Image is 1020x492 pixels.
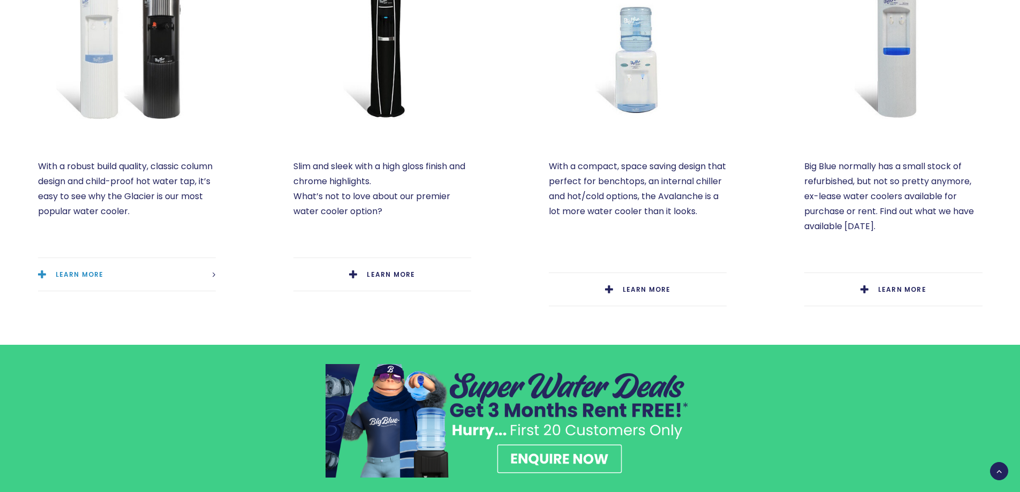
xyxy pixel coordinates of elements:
[804,273,982,306] a: LEARN MORE
[38,258,216,291] a: LEARN MORE
[878,285,926,294] span: LEARN MORE
[293,159,471,219] p: Slim and sleek with a high gloss finish and chrome highlights. What’s not to love about our premi...
[804,159,982,234] p: Big Blue normally has a small stock of refurbished, but not so pretty anymore, ex-lease water coo...
[549,273,727,306] a: LEARN MORE
[56,270,104,279] span: LEARN MORE
[367,270,415,279] span: LEARN MORE
[949,421,1005,477] iframe: Chatbot
[38,159,216,219] p: With a robust build quality, classic column design and child-proof hot water tap, it’s easy to se...
[623,285,671,294] span: LEARN MORE
[293,258,471,291] a: LEARN MORE
[549,159,727,219] p: With a compact, space saving design that perfect for benchtops, an internal chiller and hot/cold ...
